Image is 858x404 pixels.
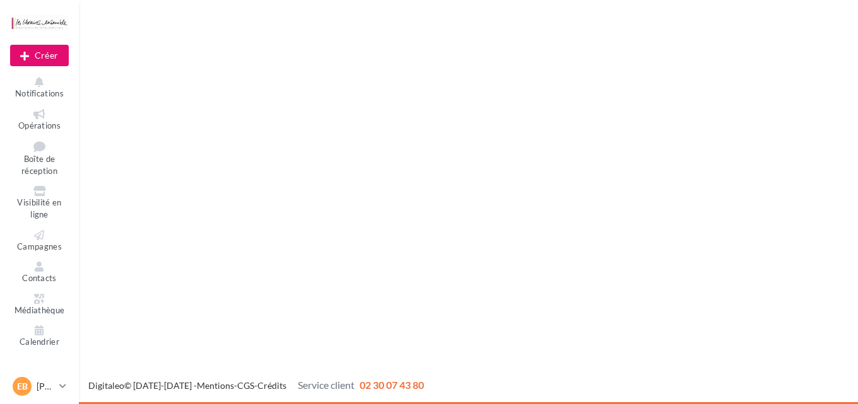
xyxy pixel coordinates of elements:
[10,74,69,101] button: Notifications
[237,380,254,391] a: CGS
[298,379,355,391] span: Service client
[10,228,69,255] a: Campagnes
[20,337,59,347] span: Calendrier
[197,380,234,391] a: Mentions
[17,198,61,220] span: Visibilité en ligne
[22,273,57,283] span: Contacts
[10,183,69,222] a: Visibilité en ligne
[15,88,64,98] span: Notifications
[10,291,69,318] a: Médiathèque
[10,45,69,66] button: Créer
[17,380,28,393] span: EB
[10,138,69,178] a: Boîte de réception
[257,380,286,391] a: Crédits
[21,154,57,176] span: Boîte de réception
[18,120,61,130] span: Opérations
[360,379,424,391] span: 02 30 07 43 80
[10,323,69,350] a: Calendrier
[10,374,69,398] a: EB [PERSON_NAME]
[37,380,54,393] p: [PERSON_NAME]
[88,380,124,391] a: Digitaleo
[10,107,69,134] a: Opérations
[88,380,424,391] span: © [DATE]-[DATE] - - -
[10,45,69,66] div: Nouvelle campagne
[15,305,65,315] span: Médiathèque
[10,259,69,286] a: Contacts
[17,241,62,251] span: Campagnes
